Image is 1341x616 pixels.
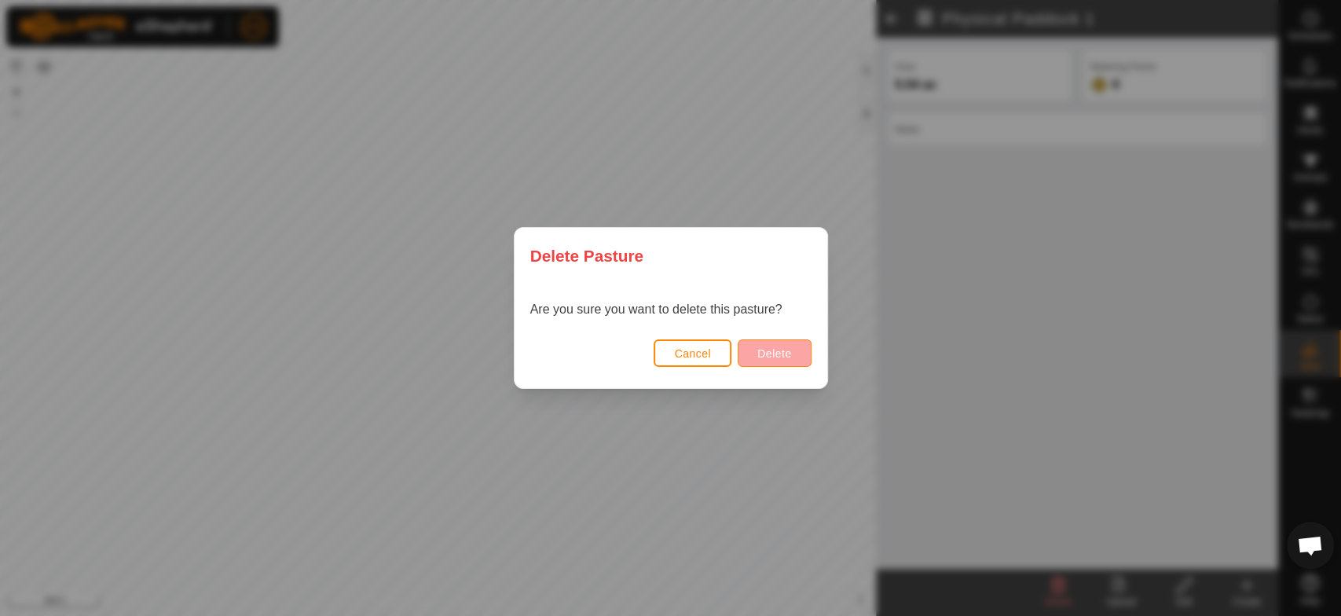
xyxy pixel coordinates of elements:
[738,339,811,367] button: Delete
[530,302,782,316] span: Are you sure you want to delete this pasture?
[1287,522,1334,569] a: Open chat
[654,339,731,367] button: Cancel
[757,347,791,360] span: Delete
[674,347,711,360] span: Cancel
[530,244,644,268] span: Delete Pasture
